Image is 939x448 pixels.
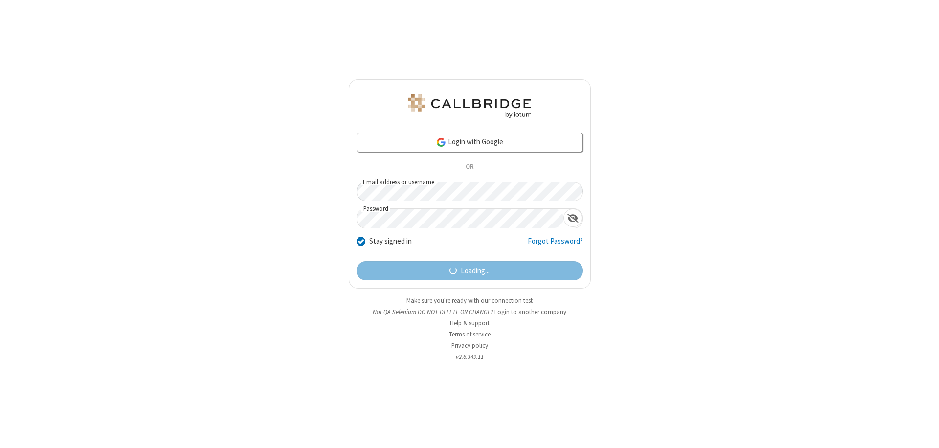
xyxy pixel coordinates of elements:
input: Password [357,209,563,228]
a: Forgot Password? [528,236,583,254]
a: Make sure you're ready with our connection test [406,296,533,305]
a: Help & support [450,319,490,327]
span: OR [462,160,477,174]
img: google-icon.png [436,137,447,148]
li: Not QA Selenium DO NOT DELETE OR CHANGE? [349,307,591,316]
a: Terms of service [449,330,491,338]
button: Login to another company [494,307,566,316]
img: QA Selenium DO NOT DELETE OR CHANGE [406,94,533,118]
li: v2.6.349.11 [349,352,591,361]
span: Loading... [461,266,490,277]
button: Loading... [357,261,583,281]
a: Login with Google [357,133,583,152]
a: Privacy policy [451,341,488,350]
input: Email address or username [357,182,583,201]
div: Show password [563,209,582,227]
label: Stay signed in [369,236,412,247]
